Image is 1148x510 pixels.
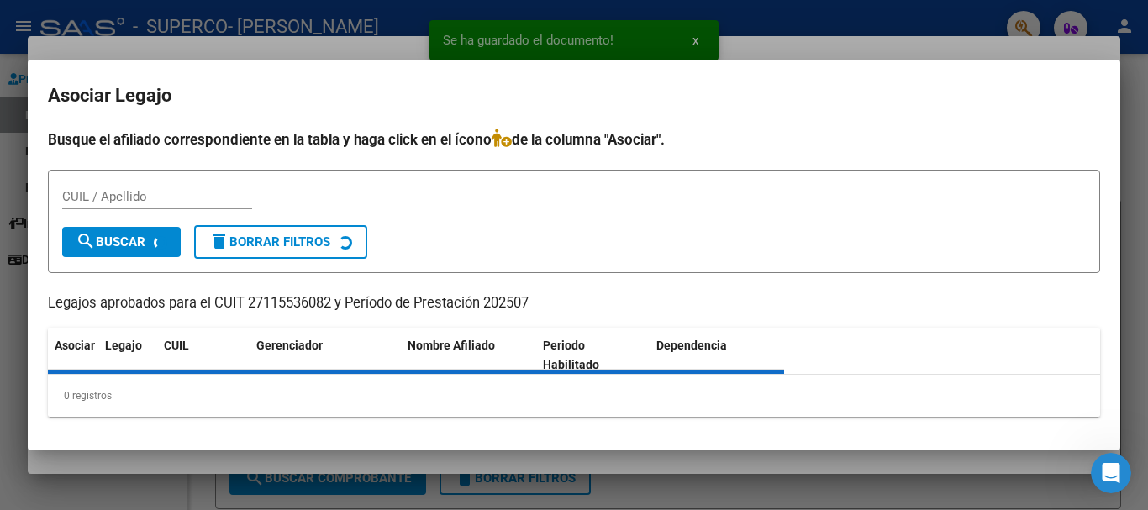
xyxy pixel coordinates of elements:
p: Hola! [PERSON_NAME] [34,119,303,176]
span: Inicio [66,397,103,409]
datatable-header-cell: Periodo Habilitado [536,328,650,383]
datatable-header-cell: Asociar [48,328,98,383]
iframe: Intercom live chat [1091,453,1131,493]
datatable-header-cell: Nombre Afiliado [401,328,536,383]
span: Nombre Afiliado [408,339,495,352]
datatable-header-cell: CUIL [157,328,250,383]
span: CUIL [164,339,189,352]
span: Buscar [76,234,145,250]
mat-icon: delete [209,231,229,251]
datatable-header-cell: Gerenciador [250,328,401,383]
span: Gerenciador [256,339,323,352]
h2: Asociar Legajo [48,80,1100,112]
span: Periodo Habilitado [543,339,599,371]
div: 0 registros [48,375,1100,417]
button: Borrar Filtros [194,225,367,259]
span: Mensajes [224,397,279,409]
datatable-header-cell: Legajo [98,328,157,383]
h4: Busque el afiliado correspondiente en la tabla y haga click en el ícono de la columna "Asociar". [48,129,1100,150]
p: Legajos aprobados para el CUIT 27115536082 y Período de Prestación 202507 [48,293,1100,314]
div: Envíanos un mensaje [17,226,319,272]
mat-icon: search [76,231,96,251]
p: Necesitás ayuda? [34,176,303,205]
span: Legajo [105,339,142,352]
span: Asociar [55,339,95,352]
button: Mensajes [168,355,336,423]
div: Envíanos un mensaje [34,240,281,258]
datatable-header-cell: Dependencia [650,328,785,383]
span: Dependencia [656,339,727,352]
button: Buscar [62,227,181,257]
span: Borrar Filtros [209,234,330,250]
div: Cerrar [289,27,319,57]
